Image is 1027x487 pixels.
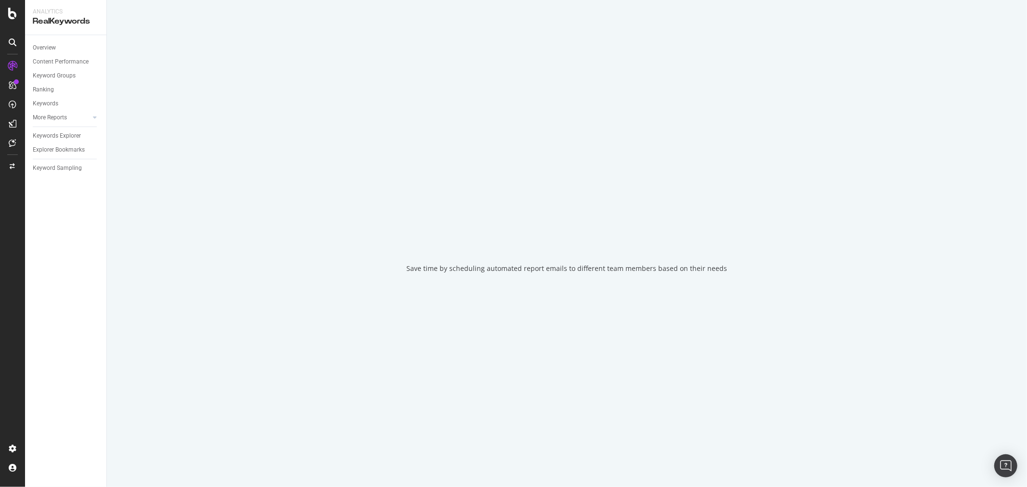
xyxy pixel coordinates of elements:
[33,71,76,81] div: Keyword Groups
[533,214,602,248] div: animation
[33,99,100,109] a: Keywords
[33,57,100,67] a: Content Performance
[33,8,99,16] div: Analytics
[33,16,99,27] div: RealKeywords
[33,145,85,155] div: Explorer Bookmarks
[33,131,81,141] div: Keywords Explorer
[33,71,100,81] a: Keyword Groups
[33,43,100,53] a: Overview
[994,454,1017,477] div: Open Intercom Messenger
[33,113,67,123] div: More Reports
[33,163,100,173] a: Keyword Sampling
[33,43,56,53] div: Overview
[33,131,100,141] a: Keywords Explorer
[407,264,728,273] div: Save time by scheduling automated report emails to different team members based on their needs
[33,163,82,173] div: Keyword Sampling
[33,99,58,109] div: Keywords
[33,57,89,67] div: Content Performance
[33,113,90,123] a: More Reports
[33,85,100,95] a: Ranking
[33,145,100,155] a: Explorer Bookmarks
[33,85,54,95] div: Ranking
